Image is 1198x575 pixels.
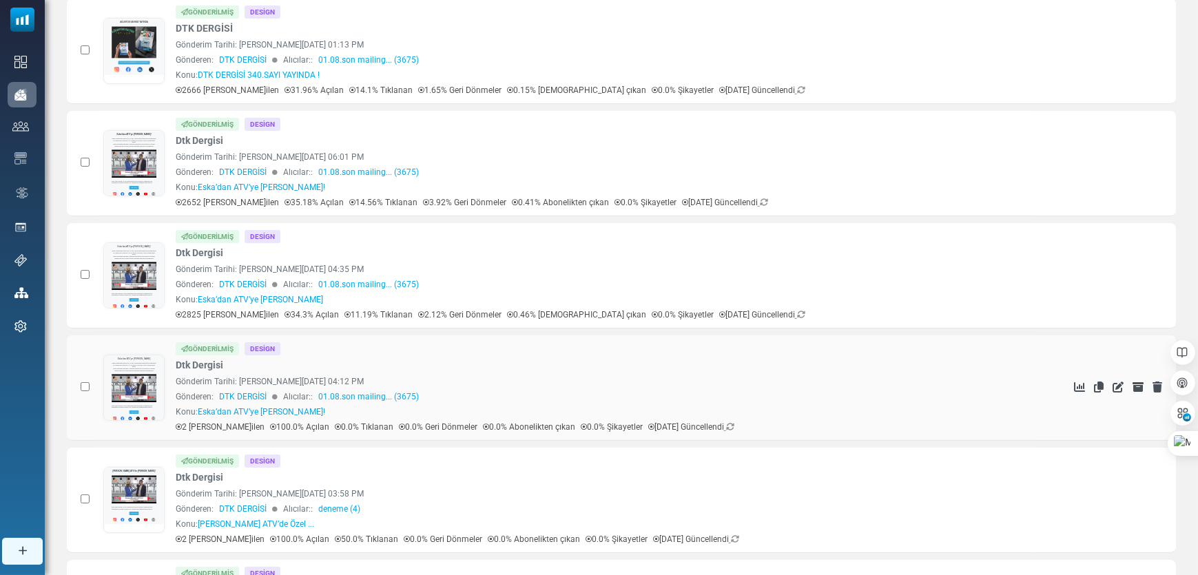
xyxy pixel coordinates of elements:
p: 2.12% Geri Dönmeler [418,309,502,321]
a: Dtk Dergisi [176,358,223,373]
p: 11.19% Tıklanan [344,309,413,321]
p: 31.96% Açılan [285,84,344,96]
img: support-icon.svg [14,254,27,266]
div: Konu: [176,406,325,418]
p: 35.18% Açılan [285,196,344,209]
span: Eska’dan ATV’ye [PERSON_NAME]! [198,407,325,417]
div: Gönderen: Alıcılar:: [176,166,1029,178]
a: 01.08.son mailing... (3675) [318,390,419,403]
img: mailsoftly_icon_blue_white.svg [10,8,34,32]
span: DTK DERGİSİ [219,166,267,178]
p: 2666 [PERSON_NAME]ilen [176,84,279,96]
p: 2 [PERSON_NAME]ilen [176,533,265,545]
p: 2652 [PERSON_NAME]ilen [176,196,279,209]
div: Design [245,230,280,243]
img: workflow.svg [14,185,30,201]
p: 100.0% Açılan [270,533,329,545]
p: 0.0% Abonelikten çıkan [483,421,575,433]
p: [DATE] Güncellendi [648,421,734,433]
div: Gönderilmiş [176,454,239,468]
p: [DATE] Güncellendi [719,84,805,96]
span: DTK DERGİSİ 340.SAYI YAYINDA ! [198,70,320,80]
div: Gönderen: Alıcılar:: [176,390,1029,403]
a: Dtk Dergisi [176,470,223,485]
p: 1.65% Geri Dönmeler [418,84,502,96]
div: Design [245,342,280,355]
p: 0.0% Şikayetler [652,84,714,96]
a: Dtk Dergisi [176,246,223,260]
div: Konu: [176,69,320,81]
div: Design [245,454,280,468]
p: [DATE] Güncellendi [719,309,805,321]
p: 0.0% Şikayetler [581,421,643,433]
p: 2 [PERSON_NAME]ilen [176,421,265,433]
div: Gönderen: Alıcılar:: [176,503,1029,515]
p: 2825 [PERSON_NAME]ilen [176,309,279,321]
div: Gönderim Tarihi: [PERSON_NAME][DATE] 06:01 PM [176,151,1029,163]
div: Gönderim Tarihi: [PERSON_NAME][DATE] 04:12 PM [176,375,1029,388]
p: 100.0% Açılan [270,421,329,433]
div: Gönderim Tarihi: [PERSON_NAME][DATE] 03:58 PM [176,488,1029,500]
div: Design [245,6,280,19]
span: DTK DERGİSİ [219,54,267,66]
a: deneme (4) [318,503,360,515]
a: Dtk Dergisi [176,134,223,148]
div: Gönderilmiş [176,342,239,355]
span: [PERSON_NAME] ATV’de Özel ... [198,519,314,529]
div: Gönderilmiş [176,230,239,243]
a: 01.08.son mailing... (3675) [318,54,419,66]
div: Gönderen: Alıcılar:: [176,278,1029,291]
img: landing_pages.svg [14,221,27,233]
p: 0.46% [DEMOGRAPHIC_DATA] çıkan [507,309,646,321]
p: 50.0% Tıklanan [335,533,398,545]
p: 0.41% Abonelikten çıkan [512,196,609,209]
p: 14.1% Tıklanan [349,84,413,96]
p: 0.0% Şikayetler [586,533,648,545]
img: contacts-icon.svg [12,121,29,131]
p: 14.56% Tıklanan [349,196,417,209]
p: 0.0% Tıklanan [335,421,393,433]
div: Gönderim Tarihi: [PERSON_NAME][DATE] 04:35 PM [176,263,1029,275]
p: [DATE] Güncellendi [682,196,768,209]
span: DTK DERGİSİ [219,390,267,403]
img: email-templates-icon.svg [14,152,27,165]
a: 01.08.son mailing... (3675) [318,166,419,178]
div: Konu: [176,518,314,530]
p: 0.0% Şikayetler [615,196,677,209]
div: Konu: [176,293,323,306]
img: campaigns-icon-active.png [14,89,27,101]
p: 0.0% Geri Dönmeler [399,421,477,433]
img: settings-icon.svg [14,320,27,333]
div: Gönderim Tarihi: [PERSON_NAME][DATE] 01:13 PM [176,39,1029,51]
div: Design [245,118,280,131]
p: 0.0% Şikayetler [652,309,714,321]
div: Gönderilmiş [176,6,239,19]
p: 3.92% Geri Dönmeler [423,196,506,209]
span: DTK DERGİSİ [219,278,267,291]
p: [DATE] Güncellendi [653,533,739,545]
span: DTK DERGİSİ [219,503,267,515]
a: DTK DERGİSİ [176,21,233,36]
span: Eska’dan ATV’ye [PERSON_NAME]! [198,182,325,192]
p: 0.0% Geri Dönmeler [404,533,482,545]
div: Gönderilmiş [176,118,239,131]
p: 0.0% Abonelikten çıkan [488,533,580,545]
a: 01.08.son mailing... (3675) [318,278,419,291]
div: Konu: [176,181,325,194]
span: Eska’dan ATV’ye [PERSON_NAME] [198,295,323,304]
p: 34.3% Açılan [285,309,339,321]
img: dashboard-icon.svg [14,56,27,68]
div: Gönderen: Alıcılar:: [176,54,1029,66]
p: 0.15% [DEMOGRAPHIC_DATA] çıkan [507,84,646,96]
